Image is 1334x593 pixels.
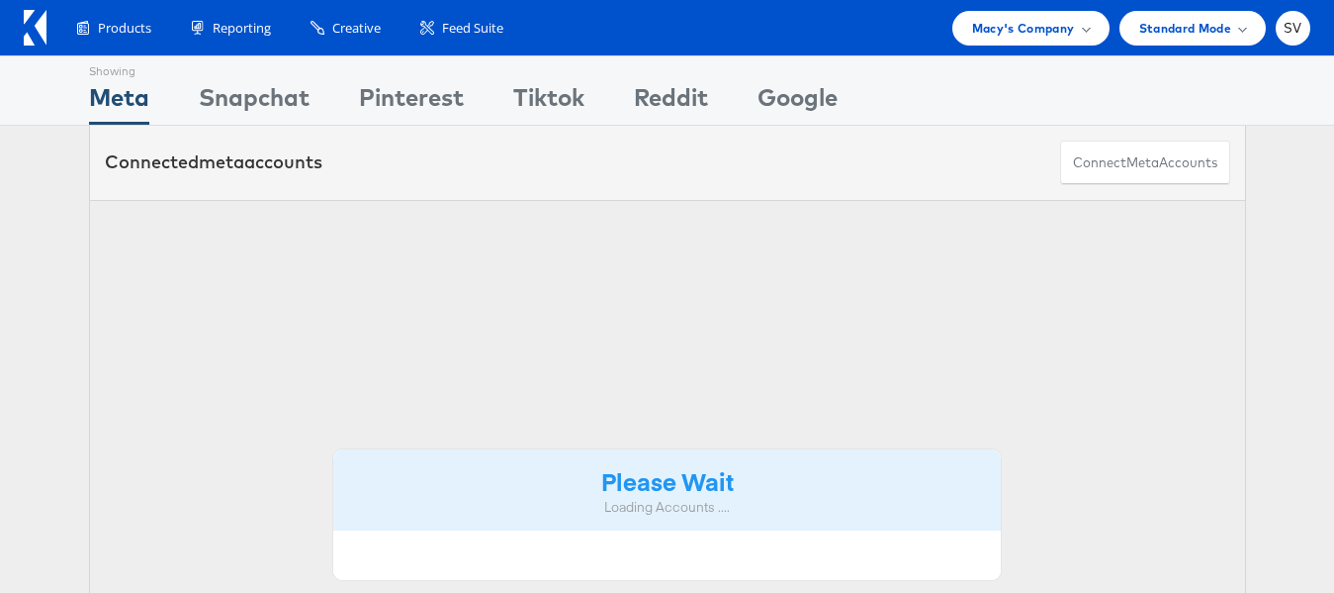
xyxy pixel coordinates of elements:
[105,149,322,175] div: Connected accounts
[442,19,503,38] span: Feed Suite
[601,464,734,497] strong: Please Wait
[1139,18,1231,39] span: Standard Mode
[213,19,271,38] span: Reporting
[1284,22,1302,35] span: SV
[972,18,1075,39] span: Macy's Company
[199,150,244,173] span: meta
[348,498,987,517] div: Loading Accounts ....
[359,80,464,125] div: Pinterest
[1060,141,1230,185] button: ConnectmetaAccounts
[757,80,838,125] div: Google
[513,80,584,125] div: Tiktok
[199,80,310,125] div: Snapchat
[634,80,708,125] div: Reddit
[89,56,149,80] div: Showing
[98,19,151,38] span: Products
[332,19,381,38] span: Creative
[89,80,149,125] div: Meta
[1126,153,1159,172] span: meta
